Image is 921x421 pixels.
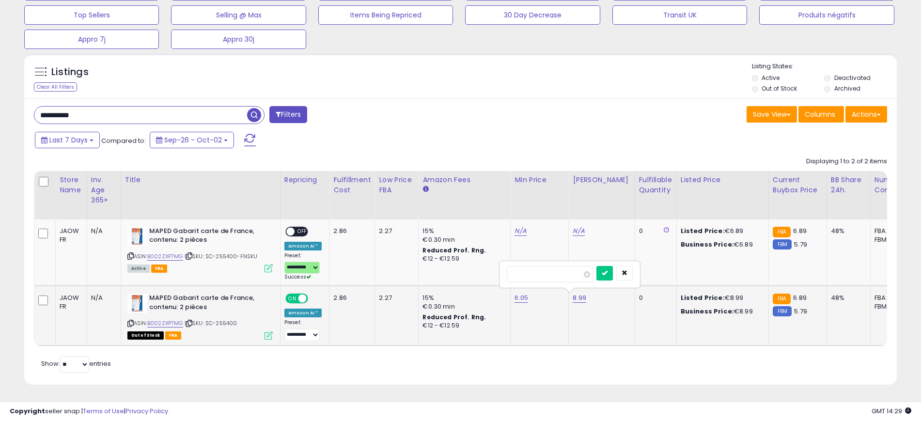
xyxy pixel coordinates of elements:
[10,406,45,416] strong: Copyright
[874,227,906,235] div: FBA: 0
[806,157,887,166] div: Displaying 1 to 2 of 2 items
[793,226,807,235] span: 6.89
[284,319,322,341] div: Preset:
[83,406,124,416] a: Terms of Use
[284,175,326,185] div: Repricing
[573,226,584,236] a: N/A
[845,106,887,123] button: Actions
[127,294,147,313] img: 41lakKN7GSL._SL40_.jpg
[185,252,258,260] span: | SKU: SC-255400-FNSKU
[125,406,168,416] a: Privacy Policy
[91,227,113,235] div: N/A
[379,175,414,195] div: Low Price FBA
[185,319,237,327] span: | SKU: SC-255400
[422,235,503,244] div: €0.30 min
[793,293,807,302] span: 6.89
[874,294,906,302] div: FBA: 0
[834,84,860,93] label: Archived
[681,307,734,316] b: Business Price:
[681,240,734,249] b: Business Price:
[639,175,672,195] div: Fulfillable Quantity
[874,235,906,244] div: FBM: 11
[773,175,823,195] div: Current Buybox Price
[35,132,100,148] button: Last 7 Days
[831,227,863,235] div: 48%
[773,227,791,237] small: FBA
[125,175,276,185] div: Title
[127,331,164,340] span: All listings that are currently out of stock and unavailable for purchase on Amazon
[422,294,503,302] div: 15%
[34,82,77,92] div: Clear All Filters
[333,294,367,302] div: 2.86
[284,242,322,250] div: Amazon AI *
[422,313,486,321] b: Reduced Prof. Rng.
[41,359,111,368] span: Show: entries
[60,294,79,311] div: JAOW FR
[127,265,150,273] span: All listings currently available for purchase on Amazon
[798,106,844,123] button: Columns
[333,227,367,235] div: 2.86
[149,227,267,247] b: MAPED Gabarit carte de France, contenu: 2 pièces
[147,319,183,327] a: B002ZXP7MG
[51,65,89,79] h5: Listings
[49,135,88,145] span: Last 7 Days
[681,293,725,302] b: Listed Price:
[681,240,761,249] div: €6.89
[60,227,79,244] div: JAOW FR
[872,406,911,416] span: 2025-10-10 14:29 GMT
[284,252,322,281] div: Preset:
[422,322,503,330] div: €12 - €12.59
[10,407,168,416] div: seller snap | |
[379,294,411,302] div: 2.27
[681,307,761,316] div: €8.99
[831,175,866,195] div: BB Share 24h.
[24,5,159,25] button: Top Sellers
[165,331,182,340] span: FBA
[295,227,310,235] span: OFF
[422,246,486,254] b: Reduced Prof. Rng.
[759,5,894,25] button: Produits négatifs
[573,293,586,303] a: 8.99
[639,227,669,235] div: 0
[681,175,765,185] div: Listed Price
[127,227,147,246] img: 41lakKN7GSL._SL40_.jpg
[747,106,797,123] button: Save View
[286,295,298,303] span: ON
[422,227,503,235] div: 15%
[752,62,897,71] p: Listing States:
[284,273,311,281] span: Success
[573,175,630,185] div: [PERSON_NAME]
[101,136,146,145] span: Compared to:
[805,109,835,119] span: Columns
[515,175,564,185] div: Min Price
[171,30,306,49] button: Appro 30j
[127,227,273,272] div: ASIN:
[422,185,428,194] small: Amazon Fees.
[612,5,747,25] button: Transit UK
[91,294,113,302] div: N/A
[681,294,761,302] div: €8.99
[164,135,222,145] span: Sep-26 - Oct-02
[60,175,83,195] div: Store Name
[269,106,307,123] button: Filters
[773,239,792,249] small: FBM
[773,294,791,304] small: FBA
[333,175,371,195] div: Fulfillment Cost
[681,226,725,235] b: Listed Price:
[773,306,792,316] small: FBM
[515,293,528,303] a: 6.05
[515,226,526,236] a: N/A
[831,294,863,302] div: 48%
[794,307,807,316] span: 5.79
[762,84,797,93] label: Out of Stock
[465,5,600,25] button: 30 Day Decrease
[681,227,761,235] div: €6.89
[171,5,306,25] button: Selling @ Max
[318,5,453,25] button: Items Being Repriced
[149,294,267,314] b: MAPED Gabarit carte de France, contenu: 2 pièces
[422,255,503,263] div: €12 - €12.59
[874,175,910,195] div: Num of Comp.
[794,240,807,249] span: 5.79
[150,132,234,148] button: Sep-26 - Oct-02
[379,227,411,235] div: 2.27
